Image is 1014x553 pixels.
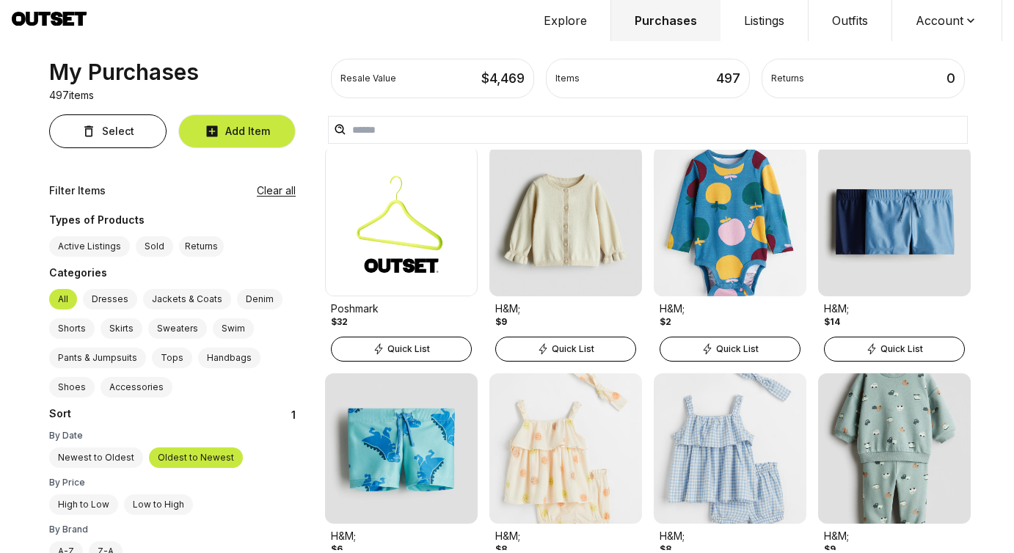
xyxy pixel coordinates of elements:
[331,301,472,316] div: Poshmark
[325,146,478,296] img: Product Image
[818,146,971,362] a: Product ImageH&M;$14Quick List
[387,343,430,355] span: Quick List
[331,529,472,543] div: H&M;
[654,146,806,362] a: Product ImageH&M;$2Quick List
[654,334,806,362] a: Quick List
[178,114,296,148] button: Add Item
[49,59,199,85] div: My Purchases
[124,494,193,515] label: Low to High
[49,447,143,468] label: Newest to Oldest
[101,377,172,398] label: Accessories
[552,343,594,355] span: Quick List
[49,430,296,442] div: By Date
[101,318,142,339] label: Skirts
[654,373,806,524] img: Product Image
[149,447,243,468] label: Oldest to Newest
[824,301,965,316] div: H&M;
[495,301,636,316] div: H&M;
[49,348,146,368] label: Pants & Jumpsuits
[481,68,525,89] div: $ 4,469
[946,68,955,89] div: 0
[818,146,971,296] img: Product Image
[49,114,167,148] button: Select
[771,73,804,84] div: Returns
[198,348,260,368] label: Handbags
[49,183,106,198] div: Filter Items
[489,373,642,524] img: Product Image
[325,146,478,362] a: Product ImagePoshmark$32Quick List
[331,316,348,328] div: $32
[555,73,580,84] div: Items
[325,373,478,524] img: Product Image
[136,236,173,257] label: Sold
[880,343,923,355] span: Quick List
[49,524,296,535] div: By Brand
[824,316,840,328] div: $14
[49,377,95,398] label: Shoes
[213,318,254,339] label: Swim
[83,289,137,310] label: Dresses
[49,406,285,424] div: Sort
[489,146,642,362] a: Product ImageH&M;$9Quick List
[49,236,130,257] label: Active Listings
[143,289,231,310] label: Jackets & Coats
[49,406,296,424] div: 1
[340,73,396,84] div: Resale Value
[495,316,507,328] div: $9
[495,529,636,543] div: H&M;
[148,318,207,339] label: Sweaters
[818,334,971,362] a: Quick List
[257,183,296,198] button: Clear all
[49,213,296,230] div: Types of Products
[49,494,118,515] label: High to Low
[824,529,965,543] div: H&M;
[325,334,478,362] a: Quick List
[660,301,800,316] div: H&M;
[49,318,95,339] label: Shorts
[237,289,282,310] label: Denim
[489,146,642,296] img: Product Image
[818,373,971,524] img: Product Image
[179,236,224,257] button: Returns
[660,529,800,543] div: H&M;
[49,265,296,283] div: Categories
[49,88,94,103] p: 497 items
[152,348,192,368] label: Tops
[654,146,806,296] img: Product Image
[49,477,296,488] div: By Price
[49,289,77,310] label: All
[660,316,671,328] div: $2
[716,68,740,89] div: 497
[489,334,642,362] a: Quick List
[716,343,759,355] span: Quick List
